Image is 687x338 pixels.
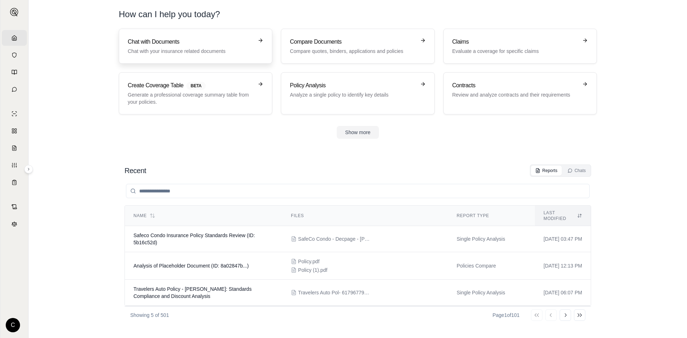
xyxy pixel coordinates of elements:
td: [DATE] 03:47 PM [535,226,591,252]
p: Showing 5 of 501 [130,312,169,319]
h3: Create Coverage Table [128,81,253,90]
a: Legal Search Engine [2,216,27,232]
td: Policies Compare [448,252,535,280]
p: Chat with your insurance related documents [128,48,253,55]
a: Policy Comparisons [2,123,27,139]
span: Analysis of Placeholder Document (ID: 8a02847b...) [133,263,249,269]
span: Policy (1).pdf [298,266,327,274]
a: Coverage Table [2,175,27,190]
button: Chats [563,166,590,176]
a: Chat with DocumentsChat with your insurance related documents [119,29,272,64]
a: Create Coverage TableBETAGenerate a professional coverage summary table from your policies. [119,72,272,114]
p: Review and analyze contracts and their requirements [452,91,578,98]
div: Reports [535,168,557,173]
img: Expand sidebar [10,8,19,16]
td: Single Policy Analysis [448,226,535,252]
td: Single Policy Analysis [448,280,535,306]
div: Name [133,213,274,219]
span: Travelers Auto Policy - Manzi: Standards Compliance and Discount Analysis [133,286,252,299]
span: BETA [186,82,206,90]
a: ClaimsEvaluate a coverage for specific claims [443,29,597,64]
th: Files [282,206,448,226]
span: Safeco Condo Insurance Policy Standards Review (ID: 5b16c52d) [133,232,255,245]
div: Page 1 of 101 [492,312,520,319]
span: Travelers Auto Pol- 6179677982061 - Manzi.pdf [298,289,370,296]
p: Compare quotes, binders, applications and policies [290,48,415,55]
a: ContractsReview and analyze contracts and their requirements [443,72,597,114]
span: Policy.pdf [298,258,320,265]
div: Chats [567,168,586,173]
a: Contract Analysis [2,199,27,215]
p: Evaluate a coverage for specific claims [452,48,578,55]
a: Chat [2,82,27,97]
a: Documents Vault [2,47,27,63]
div: C [6,318,20,332]
a: Single Policy [2,106,27,122]
td: Policies Compare [448,306,535,333]
h3: Contracts [452,81,578,90]
p: Generate a professional coverage summary table from your policies. [128,91,253,106]
td: [DATE] 12:13 PM [535,252,591,280]
h1: How can I help you today? [119,9,220,20]
button: Expand sidebar [7,5,21,19]
td: [DATE] 05:19 PM [535,306,591,333]
h3: Claims [452,38,578,46]
a: Prompt Library [2,64,27,80]
a: Home [2,30,27,46]
td: [DATE] 06:07 PM [535,280,591,306]
h3: Chat with Documents [128,38,253,46]
a: Custom Report [2,157,27,173]
h2: Recent [125,166,146,176]
a: Policy AnalysisAnalyze a single policy to identify key details [281,72,434,114]
button: Expand sidebar [24,165,33,173]
h3: Compare Documents [290,38,415,46]
p: Analyze a single policy to identify key details [290,91,415,98]
h3: Policy Analysis [290,81,415,90]
span: SafeCo Condo - Decpage - Lalchand.pdf [298,235,370,243]
a: Claim Coverage [2,140,27,156]
a: Compare DocumentsCompare quotes, binders, applications and policies [281,29,434,64]
button: Show more [337,126,379,139]
div: Last modified [544,210,582,221]
th: Report Type [448,206,535,226]
button: Reports [531,166,562,176]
